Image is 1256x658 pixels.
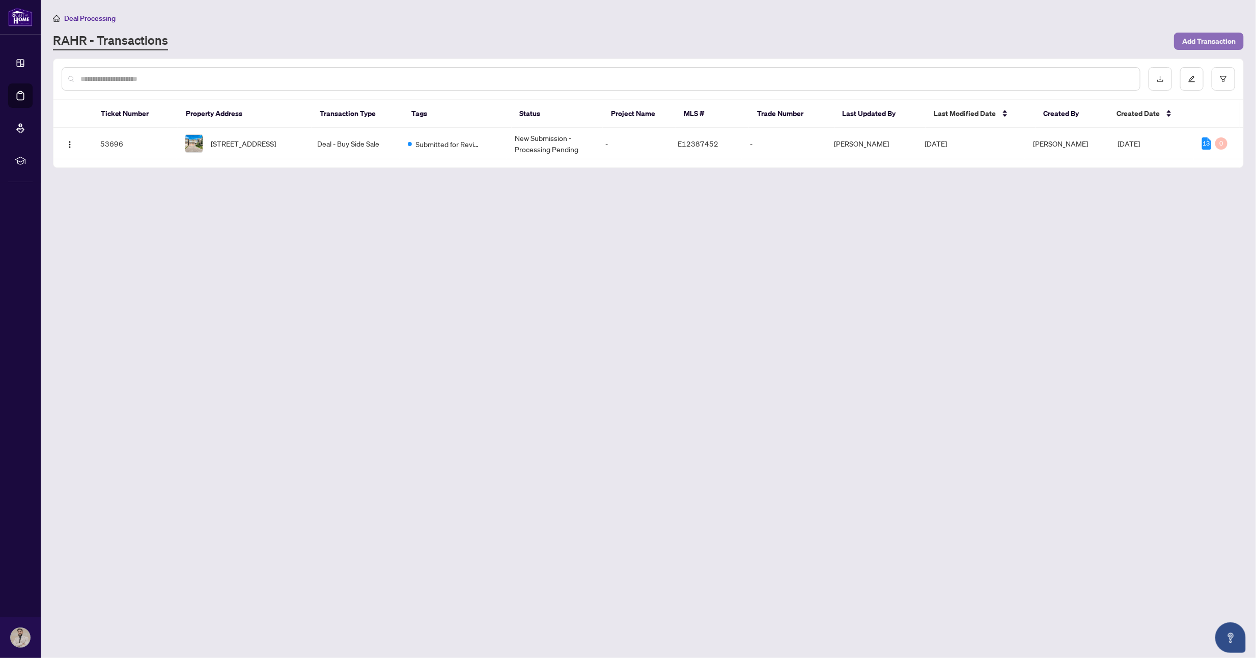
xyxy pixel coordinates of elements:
div: 0 [1215,137,1227,150]
button: edit [1180,67,1204,91]
td: - [597,128,669,159]
span: Created Date [1117,108,1160,119]
span: Submitted for Review [416,138,482,150]
th: Property Address [178,100,312,128]
td: [PERSON_NAME] [826,128,917,159]
img: Profile Icon [11,628,30,647]
span: edit [1188,75,1195,82]
th: Status [512,100,603,128]
img: thumbnail-img [185,135,203,152]
div: 13 [1202,137,1211,150]
th: Project Name [603,100,676,128]
button: filter [1212,67,1235,91]
button: Logo [62,135,78,152]
span: Deal Processing [64,14,116,23]
span: filter [1220,75,1227,82]
span: [PERSON_NAME] [1033,139,1088,148]
th: Ticket Number [93,100,178,128]
img: Logo [66,140,74,149]
th: Last Modified Date [926,100,1035,128]
span: Last Modified Date [934,108,996,119]
span: download [1157,75,1164,82]
span: [DATE] [925,139,947,148]
td: New Submission - Processing Pending [507,128,597,159]
th: MLS # [676,100,749,128]
th: Transaction Type [312,100,403,128]
span: E12387452 [678,139,718,148]
img: logo [8,8,33,26]
a: RAHR - Transactions [53,32,168,50]
td: 53696 [92,128,177,159]
th: Created By [1036,100,1109,128]
span: [DATE] [1118,139,1140,148]
th: Created Date [1108,100,1194,128]
button: Open asap [1215,622,1246,653]
span: Add Transaction [1182,33,1236,49]
th: Trade Number [749,100,834,128]
th: Last Updated By [834,100,926,128]
span: home [53,15,60,22]
button: Add Transaction [1174,33,1244,50]
td: - [742,128,826,159]
span: [STREET_ADDRESS] [211,138,276,149]
th: Tags [403,100,512,128]
button: download [1149,67,1172,91]
td: Deal - Buy Side Sale [309,128,400,159]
